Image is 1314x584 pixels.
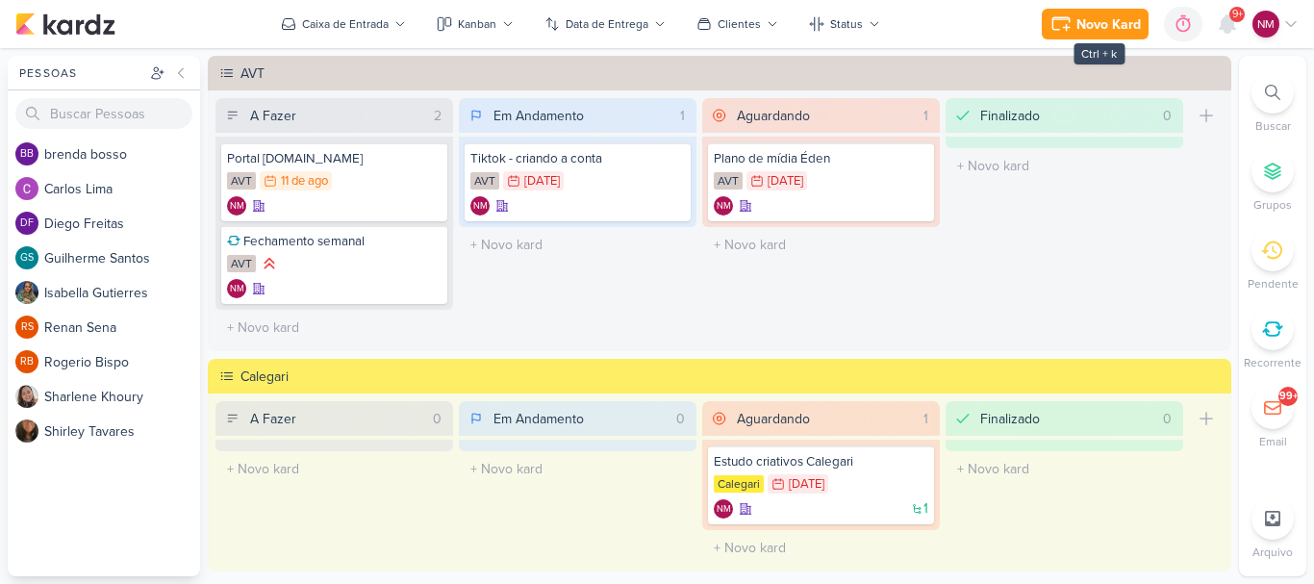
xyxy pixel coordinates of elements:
div: AVT [714,172,743,190]
div: Criador(a): Natasha Matos [470,196,490,216]
div: [DATE] [789,478,824,491]
div: C a r l o s L i m a [44,179,200,199]
div: Diego Freitas [15,212,38,235]
p: NM [717,505,731,515]
p: NM [717,202,731,212]
div: Pessoas [15,64,146,82]
div: Criador(a): Natasha Matos [227,196,246,216]
div: [DATE] [768,175,803,188]
div: [DATE] [524,175,560,188]
input: + Novo kard [949,455,1179,483]
p: RB [20,357,34,368]
div: Portal apto.vc [227,150,442,167]
div: Tiktok - criando a conta [470,150,685,167]
div: Calegari [240,367,1226,387]
p: NM [1257,15,1275,33]
div: Renan Sena [15,316,38,339]
div: Rogerio Bispo [15,350,38,373]
div: S h i r l e y T a v a r e s [44,421,200,442]
div: 0 [425,409,449,429]
div: Ctrl + k [1074,43,1124,64]
p: Arquivo [1252,544,1293,561]
input: + Novo kard [949,152,1179,180]
li: Ctrl + F [1239,71,1306,135]
span: 1 [923,502,928,516]
div: AVT [227,172,256,190]
div: Natasha Matos [1252,11,1279,38]
p: NM [473,202,488,212]
div: Natasha Matos [714,499,733,519]
img: Shirley Tavares [15,419,38,443]
div: AVT [240,63,1226,84]
div: Plano de mídia Éden [714,150,928,167]
div: 1 [916,106,936,126]
div: 2 [426,106,449,126]
input: Buscar Pessoas [15,98,192,129]
img: Carlos Lima [15,177,38,200]
p: Grupos [1253,196,1292,214]
div: Natasha Matos [470,196,490,216]
div: 1 [672,106,693,126]
div: D i e g o F r e i t a s [44,214,200,234]
div: Criador(a): Natasha Matos [714,499,733,519]
p: bb [20,149,34,160]
div: AVT [470,172,499,190]
input: + Novo kard [219,455,449,483]
div: Natasha Matos [227,279,246,298]
div: 0 [1155,106,1179,126]
div: I s a b e l l a G u t i e r r e s [44,283,200,303]
img: Isabella Gutierres [15,281,38,304]
p: NM [230,202,244,212]
p: Buscar [1255,117,1291,135]
div: R e n a n S e n a [44,317,200,338]
p: Email [1259,433,1287,450]
img: kardz.app [15,13,115,36]
img: Sharlene Khoury [15,385,38,408]
p: NM [230,285,244,294]
p: RS [21,322,34,333]
div: b r e n d a b o s s o [44,144,200,165]
div: R o g e r i o B i s p o [44,352,200,372]
div: Criador(a): Natasha Matos [227,279,246,298]
input: + Novo kard [463,455,693,483]
input: + Novo kard [706,231,936,259]
div: 0 [1155,409,1179,429]
p: Pendente [1248,275,1299,292]
div: Natasha Matos [227,196,246,216]
p: GS [20,253,34,264]
div: G u i l h e r m e S a n t o s [44,248,200,268]
span: 9+ [1232,7,1243,22]
div: Prioridade Alta [260,254,279,273]
div: Calegari [714,475,764,493]
input: + Novo kard [219,314,449,342]
div: 11 de ago [281,175,328,188]
div: Estudo criativos Calegari [714,453,928,470]
div: Novo Kard [1076,14,1141,35]
div: Criador(a): Natasha Matos [714,196,733,216]
button: Novo Kard [1042,9,1149,39]
input: + Novo kard [463,231,693,259]
div: Guilherme Santos [15,246,38,269]
div: AVT [227,255,256,272]
div: Natasha Matos [714,196,733,216]
div: 99+ [1279,389,1298,404]
p: Recorrente [1244,354,1301,371]
div: S h a r l e n e K h o u r y [44,387,200,407]
div: 1 [916,409,936,429]
div: Fechamento semanal [227,233,442,250]
p: DF [20,218,34,229]
input: + Novo kard [706,534,936,562]
div: brenda bosso [15,142,38,165]
div: 0 [669,409,693,429]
